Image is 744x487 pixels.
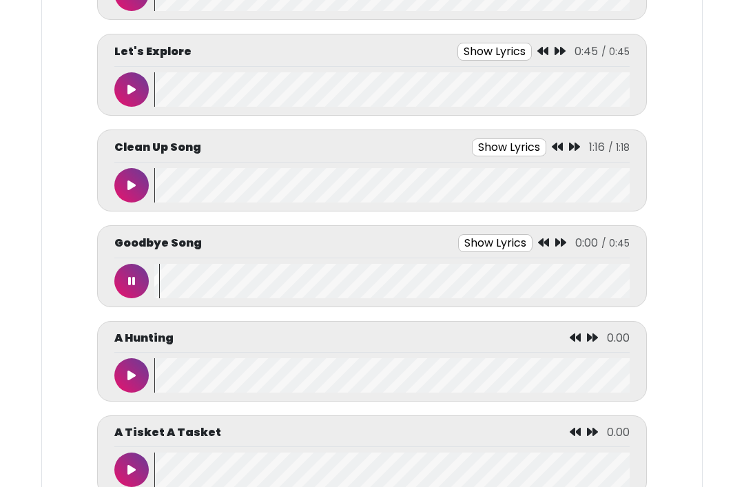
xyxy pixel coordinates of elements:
[114,330,174,346] p: A Hunting
[589,139,605,155] span: 1:16
[607,330,630,346] span: 0.00
[114,43,192,60] p: Let's Explore
[607,424,630,440] span: 0.00
[608,141,630,154] span: / 1:18
[114,235,202,251] p: Goodbye Song
[114,139,201,156] p: Clean Up Song
[458,234,533,252] button: Show Lyrics
[472,138,546,156] button: Show Lyrics
[114,424,221,441] p: A Tisket A Tasket
[575,43,598,59] span: 0:45
[575,235,598,251] span: 0:00
[457,43,532,61] button: Show Lyrics
[601,236,630,250] span: / 0:45
[601,45,630,59] span: / 0:45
